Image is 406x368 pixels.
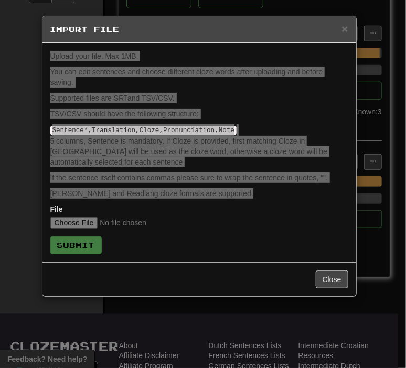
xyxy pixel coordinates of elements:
[50,126,237,135] code: Sentence*,Translation,Cloze,Pronunciation,Note
[50,93,348,103] p: Supported files are SRT and TSV/CSV.
[50,124,348,167] p: 5 columns, Sentence is mandatory. If Cloze is provided, first matching Cloze in [GEOGRAPHIC_DATA]...
[50,109,348,119] p: TSV/CSV should have the following structure:
[50,236,102,254] button: Submit
[50,24,348,35] h5: Import File
[50,204,63,214] label: File
[50,67,348,88] p: You can edit sentences and choose different cloze words after uploading and before saving.
[341,23,348,34] button: Close
[50,51,348,61] p: Upload your file. Max 1MB.
[316,270,348,288] button: Close
[50,188,348,199] p: [PERSON_NAME] and Readlang cloze formats are supported.
[50,172,348,183] p: If the sentence itself contains commas please sure to wrap the sentence in quotes, "".
[341,23,348,35] span: ×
